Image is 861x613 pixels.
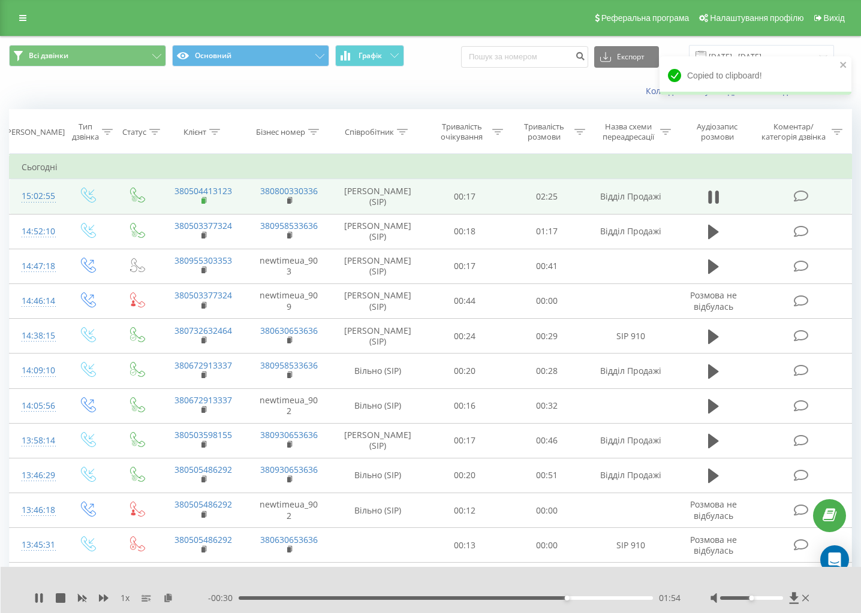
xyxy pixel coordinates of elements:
td: [PERSON_NAME] (SIP) [332,319,424,354]
td: 00:00 [506,563,588,597]
div: Accessibility label [565,596,570,600]
a: 380930653636 [260,429,318,440]
div: 14:09:10 [22,359,50,382]
a: 380505486292 [174,534,232,545]
td: Відділ Продажі [588,179,674,214]
div: Open Intercom Messenger [820,545,849,574]
span: 01:54 [659,592,681,604]
td: 00:00 [506,528,588,563]
a: 380672913337 [174,360,232,371]
td: [PERSON_NAME] (SIP) [332,249,424,283]
td: Вільно (SIP) [332,458,424,493]
td: [PERSON_NAME] (SIP) [332,563,424,597]
div: 14:52:10 [22,220,50,243]
div: Тривалість очікування [435,122,489,142]
div: Тривалість розмови [517,122,571,142]
div: 14:46:14 [22,289,50,313]
a: 380505486292 [174,499,232,510]
td: Вільно (SIP) [332,354,424,388]
div: Аудіозапис розмови [685,122,750,142]
span: Графік [359,52,382,60]
td: 00:16 [424,388,506,423]
td: newtimeua_902 [246,493,332,528]
td: Вільно (SIP) [332,388,424,423]
span: Реферальна програма [601,13,690,23]
td: SIP 910 [588,319,674,354]
input: Пошук за номером [461,46,588,68]
div: Назва схеми переадресації [599,122,657,142]
td: 00:17 [424,179,506,214]
td: 00:17 [424,423,506,458]
td: 00:46 [506,423,588,458]
a: 380503598155 [174,429,232,440]
div: 13:45:31 [22,533,50,557]
div: Accessibility label [749,596,754,600]
a: 380955303353 [174,255,232,266]
td: 00:18 [424,214,506,249]
span: - 00:30 [208,592,239,604]
td: 00:51 [506,458,588,493]
td: newtimeua_909 [246,283,332,318]
td: 00:44 [424,283,506,318]
div: 15:02:55 [22,185,50,208]
td: Відділ Продажі [588,458,674,493]
td: Відділ Продажі [588,423,674,458]
td: [PERSON_NAME] (SIP) [332,423,424,458]
div: Бізнес номер [256,127,305,137]
div: Тип дзвінка [72,122,99,142]
div: 13:46:18 [22,499,50,522]
div: Статус [122,127,146,137]
button: Всі дзвінки [9,45,166,67]
td: 00:13 [424,528,506,563]
td: 00:00 [506,493,588,528]
td: 00:17 [424,249,506,283]
td: 00:32 [506,388,588,423]
a: 380504413123 [174,185,232,197]
td: 00:12 [424,493,506,528]
div: 14:38:15 [22,324,50,348]
button: Основний [172,45,329,67]
td: 01:17 [506,214,588,249]
td: 00:28 [506,354,588,388]
button: Експорт [594,46,659,68]
span: Розмова не відбулась [690,499,737,521]
a: 380732632464 [174,325,232,336]
a: 380930653636 [260,464,318,475]
td: Вільно (SIP) [332,493,424,528]
div: 14:05:56 [22,394,50,418]
a: Коли дані можуть відрізнятися вiд інших систем [646,85,852,96]
td: [PERSON_NAME] (SIP) [332,283,424,318]
span: Розмова не відбулась [690,289,737,312]
a: 380672913337 [174,394,232,406]
td: 00:41 [506,249,588,283]
a: 380630653636 [260,325,318,336]
td: Відділ Продажі [588,214,674,249]
span: Розмова не відбулась [690,534,737,556]
td: Відділ Продажі [588,354,674,388]
td: [PERSON_NAME] (SIP) [332,214,424,249]
a: 380505486292 [174,464,232,475]
button: Графік [335,45,404,67]
a: 380958533636 [260,220,318,231]
button: close [839,60,848,71]
td: 00:20 [424,458,506,493]
div: 14:47:18 [22,255,50,278]
td: 00:20 [424,354,506,388]
div: Коментар/категорія дзвінка [758,122,829,142]
div: [PERSON_NAME] [4,127,65,137]
td: SIP 910 [588,528,674,563]
td: 00:00 [506,283,588,318]
a: 380503377324 [174,220,232,231]
td: newtimeua_901 [246,563,332,597]
a: 380800330336 [260,185,318,197]
div: 13:46:29 [22,464,50,487]
div: Співробітник [345,127,394,137]
td: newtimeua_903 [246,249,332,283]
td: newtimeua_902 [246,388,332,423]
td: [PERSON_NAME] (SIP) [332,179,424,214]
div: Клієнт [183,127,206,137]
div: Copied to clipboard! [660,56,851,95]
div: 13:58:14 [22,429,50,452]
a: 380958533636 [260,360,318,371]
td: 00:29 [506,319,588,354]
